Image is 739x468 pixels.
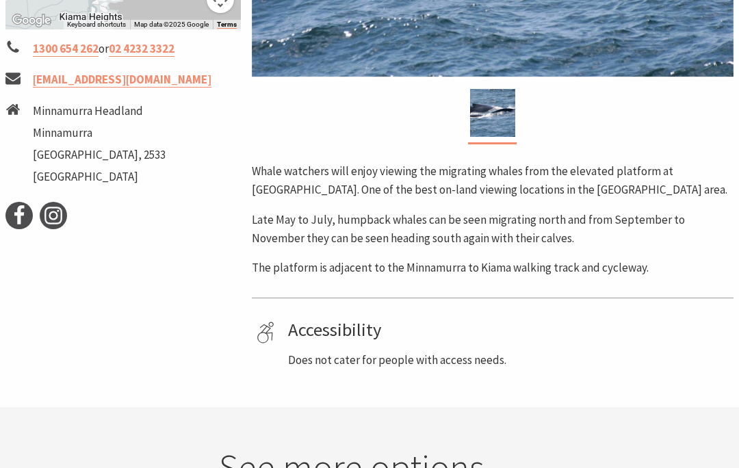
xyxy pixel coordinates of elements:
[33,41,99,57] a: 1300 654 262
[470,89,515,137] img: Minnamurra Whale Watching Platform
[33,72,211,88] a: [EMAIL_ADDRESS][DOMAIN_NAME]
[288,351,729,369] p: Does not cater for people with access needs.
[252,211,734,248] p: Late May to July, humpback whales can be seen migrating north and from September to November they...
[288,319,729,341] h4: Accessibility
[109,41,174,57] a: 02 4232 3322
[33,146,166,164] li: [GEOGRAPHIC_DATA], 2533
[33,168,166,186] li: [GEOGRAPHIC_DATA]
[33,124,166,142] li: Minnamurra
[252,162,734,199] p: Whale watchers will enjoy viewing the migrating whales from the elevated platform at [GEOGRAPHIC_...
[67,20,126,29] button: Keyboard shortcuts
[5,40,241,58] li: or
[9,12,54,29] img: Google
[9,12,54,29] a: Click to see this area on Google Maps
[33,102,166,120] li: Minnamurra Headland
[217,21,237,29] a: Terms (opens in new tab)
[252,259,734,277] p: The platform is adjacent to the Minnamurra to Kiama walking track and cycleway.
[134,21,209,28] span: Map data ©2025 Google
